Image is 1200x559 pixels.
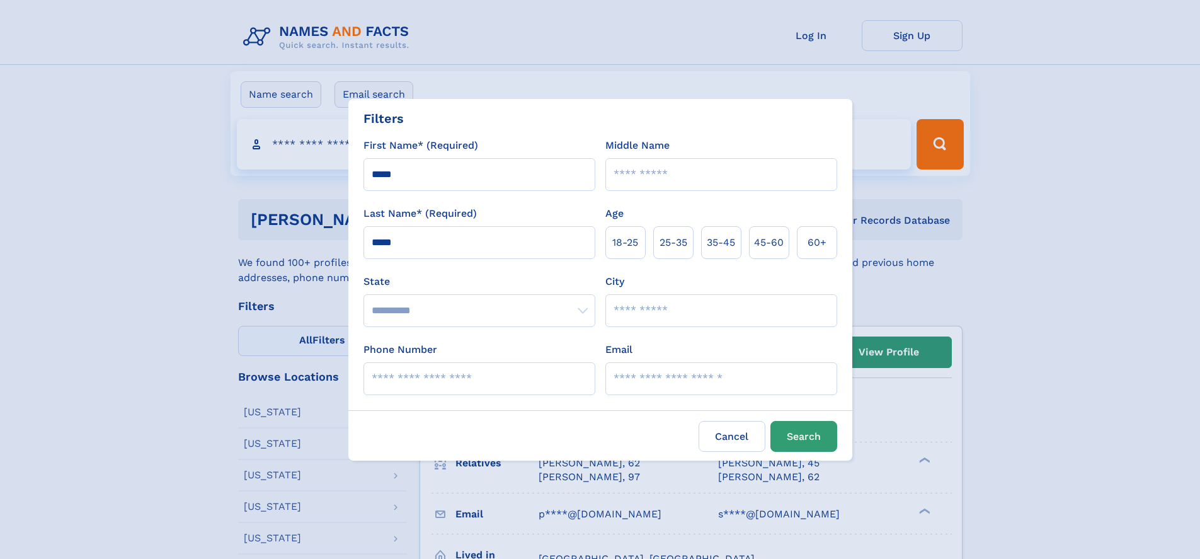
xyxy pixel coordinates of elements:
span: 60+ [808,235,826,250]
label: First Name* (Required) [363,138,478,153]
span: 45‑60 [754,235,784,250]
label: Email [605,342,632,357]
label: Age [605,206,624,221]
div: Filters [363,109,404,128]
label: State [363,274,595,289]
span: 35‑45 [707,235,735,250]
label: Last Name* (Required) [363,206,477,221]
label: Cancel [699,421,765,452]
span: 18‑25 [612,235,638,250]
label: Middle Name [605,138,670,153]
label: Phone Number [363,342,437,357]
label: City [605,274,624,289]
span: 25‑35 [660,235,687,250]
button: Search [770,421,837,452]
